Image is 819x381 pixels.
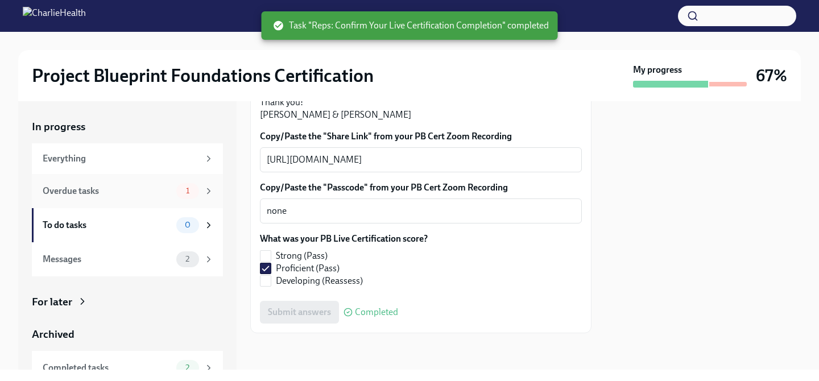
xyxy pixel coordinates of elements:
[260,233,428,245] label: What was your PB Live Certification score?
[43,253,172,266] div: Messages
[267,153,575,167] textarea: [URL][DOMAIN_NAME]
[179,187,196,195] span: 1
[260,96,582,121] p: Thank you! [PERSON_NAME] & [PERSON_NAME]
[32,295,72,309] div: For later
[276,275,363,287] span: Developing (Reassess)
[32,64,374,87] h2: Project Blueprint Foundations Certification
[355,308,398,317] span: Completed
[260,130,582,143] label: Copy/Paste the "Share Link" from your PB Cert Zoom Recording
[32,174,223,208] a: Overdue tasks1
[43,185,172,197] div: Overdue tasks
[32,295,223,309] a: For later
[32,119,223,134] a: In progress
[179,363,196,372] span: 2
[43,219,172,231] div: To do tasks
[756,65,787,86] h3: 67%
[178,221,197,229] span: 0
[633,64,682,76] strong: My progress
[23,7,86,25] img: CharlieHealth
[273,19,549,32] span: Task "Reps: Confirm Your Live Certification Completion" completed
[276,250,328,262] span: Strong (Pass)
[32,327,223,342] a: Archived
[179,255,196,263] span: 2
[260,181,582,194] label: Copy/Paste the "Passcode" from your PB Cert Zoom Recording
[267,204,575,218] textarea: none
[43,152,199,165] div: Everything
[43,362,172,374] div: Completed tasks
[32,143,223,174] a: Everything
[32,242,223,276] a: Messages2
[32,208,223,242] a: To do tasks0
[276,262,340,275] span: Proficient (Pass)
